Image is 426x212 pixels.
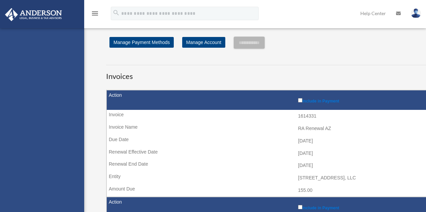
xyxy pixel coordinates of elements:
[411,8,421,18] img: User Pic
[182,37,225,48] a: Manage Account
[91,12,99,17] a: menu
[91,9,99,17] i: menu
[298,98,302,102] input: Include in Payment
[3,8,64,21] img: Anderson Advisors Platinum Portal
[298,205,302,209] input: Include in Payment
[109,37,174,48] a: Manage Payment Methods
[112,9,120,16] i: search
